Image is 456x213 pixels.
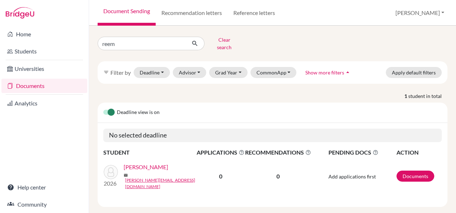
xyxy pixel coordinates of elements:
span: Deadline view is on [117,108,160,117]
a: [PERSON_NAME][EMAIL_ADDRESS][DOMAIN_NAME] [125,177,201,190]
span: Show more filters [305,69,344,76]
span: RECOMMENDATIONS [245,148,311,157]
span: mail [124,173,128,177]
a: Universities [1,62,87,76]
button: Advisor [173,67,207,78]
a: [PERSON_NAME] [124,163,168,171]
span: PENDING DOCS [328,148,396,157]
span: student in total [408,92,447,100]
button: Clear search [204,34,244,53]
span: Add applications first [328,173,376,180]
button: [PERSON_NAME] [392,6,447,20]
a: Analytics [1,96,87,110]
b: 0 [219,173,222,180]
input: Find student by name... [98,37,186,50]
button: Apply default filters [386,67,442,78]
h5: No selected deadline [103,129,442,142]
img: Bridge-U [6,7,34,19]
i: arrow_drop_up [344,69,351,76]
a: Help center [1,180,87,194]
button: Show more filtersarrow_drop_up [299,67,357,78]
a: Documents [397,171,434,182]
a: Documents [1,79,87,93]
span: Filter by [110,69,131,76]
button: Grad Year [209,67,248,78]
img: Abadi, Reem [104,165,118,179]
button: Deadline [134,67,170,78]
a: Home [1,27,87,41]
th: ACTION [396,148,442,157]
i: filter_list [103,69,109,75]
span: APPLICATIONS [197,148,244,157]
a: Students [1,44,87,58]
strong: 1 [404,92,408,100]
p: 2026 [104,179,118,188]
button: CommonApp [250,67,297,78]
a: Community [1,197,87,212]
th: STUDENT [103,148,196,157]
p: 0 [245,172,311,181]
